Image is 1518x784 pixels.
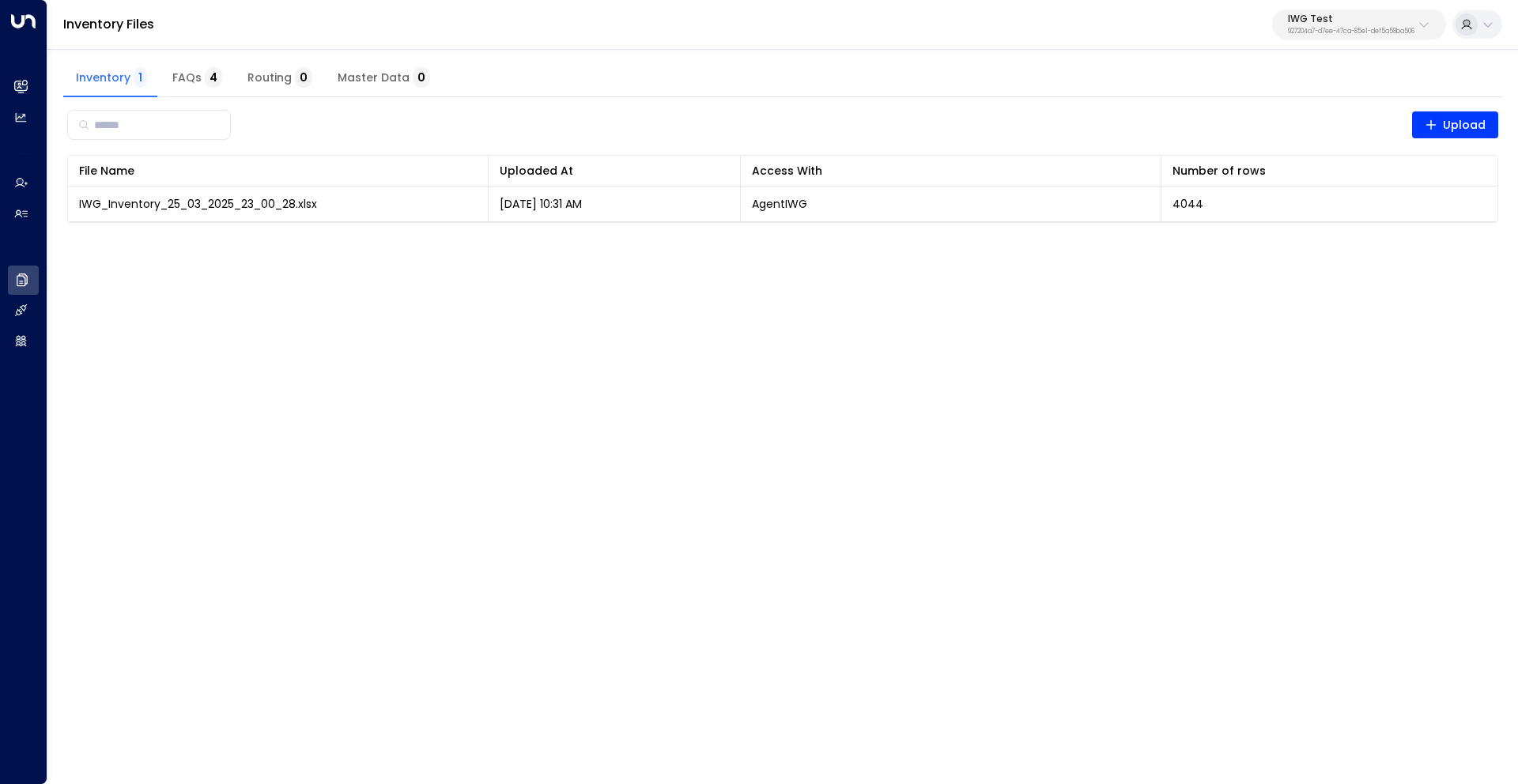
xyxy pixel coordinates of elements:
a: Inventory Files [63,15,154,33]
div: Number of rows [1172,161,1486,180]
span: Upload [1425,115,1486,135]
div: Uploaded At [500,161,573,180]
span: 0 [295,67,312,88]
p: IWG Test [1288,14,1414,24]
div: Uploaded At [500,161,729,180]
span: FAQs [172,71,222,85]
div: Access With [752,161,1150,180]
p: AgentIWG [752,196,807,212]
span: 4 [205,67,222,88]
button: IWG Test927204a7-d7ee-47ca-85e1-def5a58ba506 [1272,9,1446,40]
div: Number of rows [1172,161,1266,180]
span: IWG_Inventory_25_03_2025_23_00_28.xlsx [79,196,317,212]
p: 927204a7-d7ee-47ca-85e1-def5a58ba506 [1288,28,1414,35]
div: File Name [79,161,477,180]
span: Routing [247,71,312,85]
span: 0 [413,67,430,88]
p: [DATE] 10:31 AM [500,196,582,212]
div: File Name [79,161,134,180]
span: Master Data [338,71,430,85]
span: 1 [134,67,147,88]
span: 4044 [1172,196,1203,212]
button: Upload [1412,111,1499,138]
span: Inventory [76,71,147,85]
